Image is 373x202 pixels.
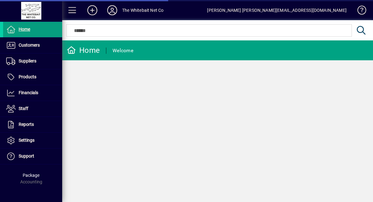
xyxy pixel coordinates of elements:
span: Home [19,27,30,32]
a: Knowledge Base [353,1,365,21]
div: The Whitebait Net Co [122,5,164,15]
div: Home [67,45,100,55]
a: Products [3,69,62,85]
a: Reports [3,117,62,132]
a: Settings [3,133,62,148]
span: Staff [19,106,28,111]
a: Customers [3,38,62,53]
span: Settings [19,138,35,143]
span: Package [23,173,39,178]
button: Add [82,5,102,16]
span: Suppliers [19,58,36,63]
a: Financials [3,85,62,101]
div: Welcome [113,46,133,56]
a: Support [3,149,62,164]
button: Profile [102,5,122,16]
span: Financials [19,90,38,95]
div: [PERSON_NAME] [PERSON_NAME][EMAIL_ADDRESS][DOMAIN_NAME] [207,5,347,15]
span: Products [19,74,36,79]
span: Support [19,154,34,158]
span: Reports [19,122,34,127]
span: Customers [19,43,40,48]
a: Staff [3,101,62,117]
a: Suppliers [3,53,62,69]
